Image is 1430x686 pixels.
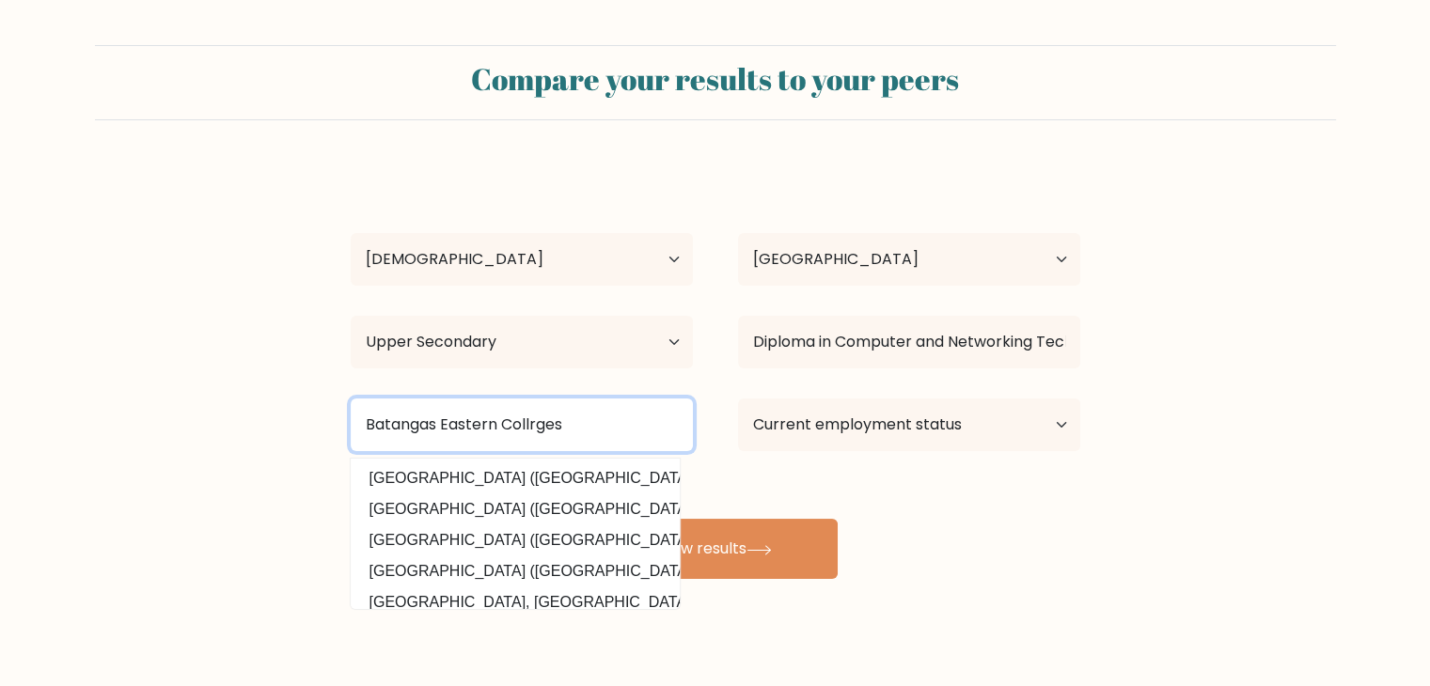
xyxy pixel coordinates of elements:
option: [GEOGRAPHIC_DATA] ([GEOGRAPHIC_DATA]) [355,463,675,493]
button: View results [593,519,838,579]
option: [GEOGRAPHIC_DATA] ([GEOGRAPHIC_DATA]) [355,525,675,555]
option: [GEOGRAPHIC_DATA] ([GEOGRAPHIC_DATA]) [355,494,675,524]
h2: Compare your results to your peers [106,61,1325,97]
option: [GEOGRAPHIC_DATA] ([GEOGRAPHIC_DATA]) [355,556,675,586]
input: Most relevant educational institution [351,398,693,451]
input: What did you study? [738,316,1080,368]
option: [GEOGRAPHIC_DATA], [GEOGRAPHIC_DATA] ([GEOGRAPHIC_DATA]) [355,587,675,617]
